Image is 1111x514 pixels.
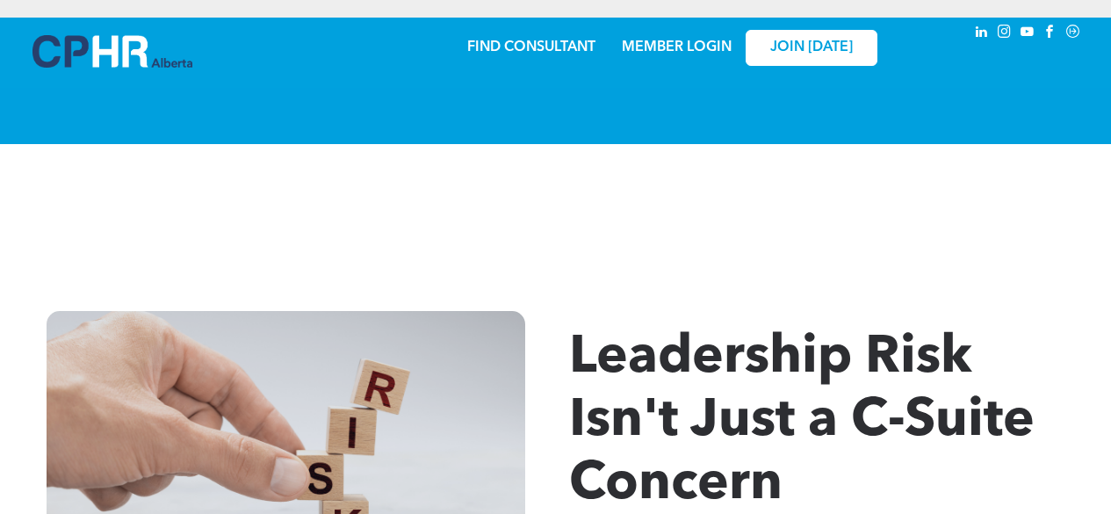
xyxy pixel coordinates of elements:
a: linkedin [972,22,992,46]
a: facebook [1041,22,1060,46]
a: instagram [995,22,1014,46]
span: Leadership Risk Isn't Just a C-Suite Concern [569,332,1035,511]
a: youtube [1018,22,1037,46]
a: MEMBER LOGIN [622,40,732,54]
a: JOIN [DATE] [746,30,877,66]
span: JOIN [DATE] [770,40,853,56]
img: A blue and white logo for cp alberta [32,35,192,68]
a: FIND CONSULTANT [467,40,595,54]
a: Social network [1064,22,1083,46]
